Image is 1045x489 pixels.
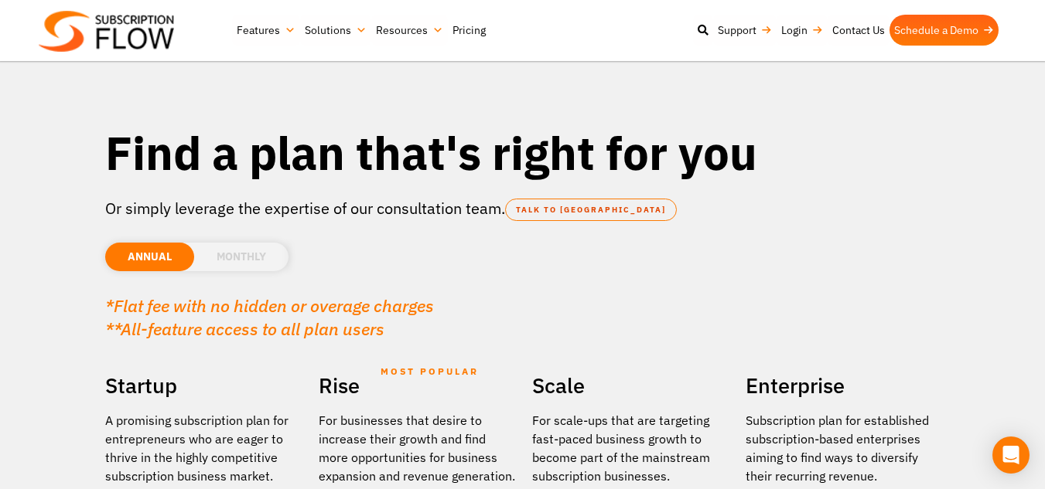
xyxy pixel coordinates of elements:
a: Solutions [300,15,371,46]
li: ANNUAL [105,243,194,271]
h2: Scale [532,368,730,403]
a: Resources [371,15,448,46]
em: *Flat fee with no hidden or overage charges [105,294,434,317]
p: Subscription plan for established subscription-based enterprises aiming to find ways to diversify... [746,411,944,485]
a: Login [777,15,828,46]
a: Pricing [448,15,490,46]
span: MOST POPULAR [381,354,479,389]
em: **All-feature access to all plan users [105,318,384,340]
a: Support [713,15,777,46]
div: Open Intercom Messenger [992,436,1030,474]
h2: Rise [319,368,517,403]
li: MONTHLY [194,243,289,271]
img: Subscriptionflow [39,11,174,52]
p: Or simply leverage the expertise of our consultation team. [105,197,941,220]
a: TALK TO [GEOGRAPHIC_DATA] [505,199,677,221]
a: Schedule a Demo [890,15,999,46]
h2: Startup [105,368,303,403]
a: Features [232,15,300,46]
div: For businesses that desire to increase their growth and find more opportunities for business expa... [319,411,517,485]
a: Contact Us [828,15,890,46]
h2: Enterprise [746,368,944,403]
h1: Find a plan that's right for you [105,124,941,182]
p: A promising subscription plan for entrepreneurs who are eager to thrive in the highly competitive... [105,411,303,485]
div: For scale-ups that are targeting fast-paced business growth to become part of the mainstream subs... [532,411,730,485]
